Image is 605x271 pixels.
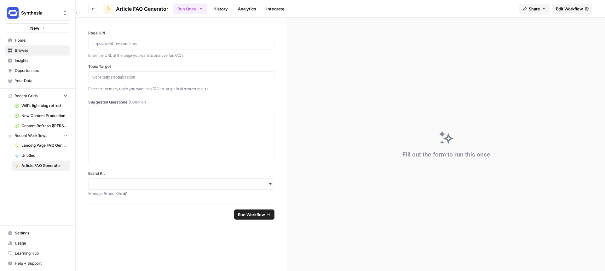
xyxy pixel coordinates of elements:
span: Settings [15,230,67,236]
button: Recent Grids [5,91,70,101]
a: Your Data [5,76,70,86]
a: Manage Brand Kits [88,191,274,197]
a: Article FAQ Generator [12,161,70,171]
span: Your Data [15,78,67,84]
img: Synthesia Logo [7,7,19,19]
button: Share [519,4,550,14]
span: Landing Page FAQ Generator [21,143,67,148]
div: Fill out the form to run this once [402,150,490,159]
span: Insights [15,58,67,63]
span: Recent Workflows [14,133,47,138]
a: Analytics [234,4,260,14]
span: Help + Support [15,261,67,266]
a: Opportunities [5,66,70,76]
span: New [30,25,39,31]
a: Landing Page FAQ Generator [12,140,70,150]
label: Suggested Questions [88,99,274,105]
a: Usage [5,238,70,248]
button: Recent Workflows [5,131,70,140]
a: Content Refresh ([PERSON_NAME]) [12,121,70,131]
span: Learning Hub [15,250,67,256]
a: Home [5,35,70,45]
p: Enter the URL of the page you want to analyze for FAQs [88,52,274,59]
button: New [5,23,70,33]
span: New Content Production [21,113,67,119]
span: Home [15,38,67,43]
label: Brand Kit [88,171,274,176]
span: (Optional) [129,99,146,105]
span: Opportunities [15,68,67,74]
span: Synthesia [21,10,59,16]
span: Run Workflow [238,211,265,218]
span: Share [529,6,540,12]
span: Article FAQ Generator [21,163,67,168]
label: Page URL [88,30,274,36]
a: Integrate [262,4,288,14]
p: Enter the primary topic you want this FAQ to target in AI search results [88,86,274,92]
label: Topic Target [88,64,274,69]
a: Article FAQ Generator [103,4,168,14]
a: Learning Hub [5,248,70,258]
span: Usage [15,240,67,246]
span: Untitled [21,153,67,158]
a: Edit Workflow [552,4,592,14]
span: Will's light blog refresh [21,103,67,109]
a: Browse [5,45,70,56]
button: Run Once [173,3,207,14]
button: Run Workflow [234,209,274,220]
a: Settings [5,228,70,238]
span: Browse [15,48,67,53]
a: Untitled [12,150,70,161]
a: Insights [5,56,70,66]
span: Content Refresh ([PERSON_NAME]) [21,123,67,129]
span: Article FAQ Generator [116,5,168,13]
button: Help + Support [5,258,70,268]
span: Edit Workflow [556,6,583,12]
a: History [210,4,232,14]
span: Recent Grids [14,93,37,99]
button: Workspace: Synthesia [5,5,70,21]
a: Will's light blog refresh [12,101,70,111]
a: New Content Production [12,111,70,121]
